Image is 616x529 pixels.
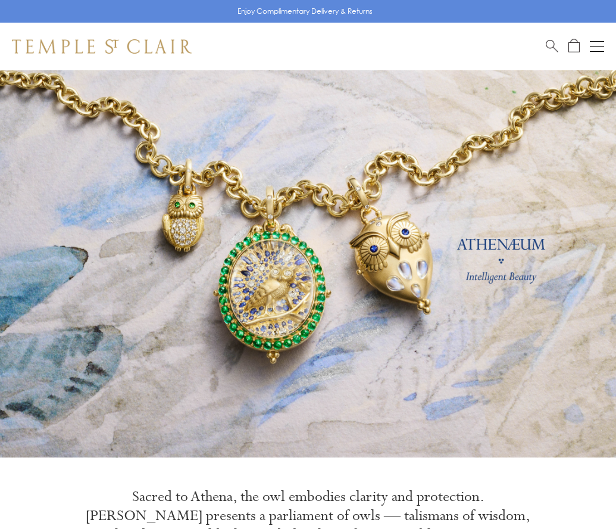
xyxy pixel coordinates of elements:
a: Search [546,39,558,54]
p: Enjoy Complimentary Delivery & Returns [237,5,373,17]
a: Open Shopping Bag [568,39,580,54]
img: Temple St. Clair [12,39,192,54]
button: Open navigation [590,39,604,54]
